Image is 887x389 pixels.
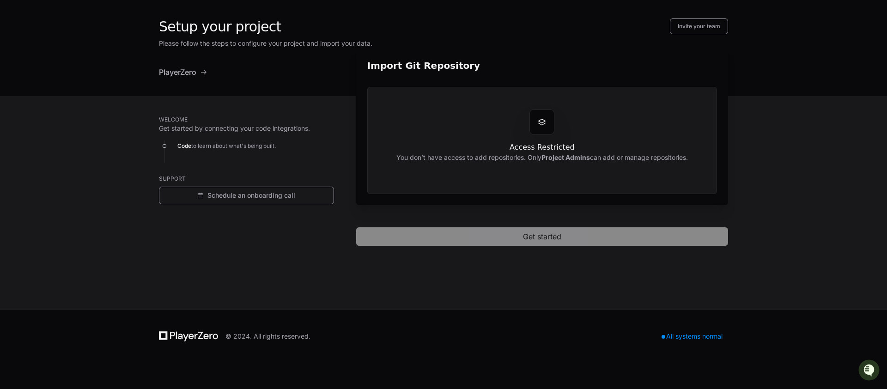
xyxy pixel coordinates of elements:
[65,97,112,104] a: Powered byPylon
[656,330,728,343] div: All systems normal
[9,9,28,28] img: PlayerZero
[159,116,188,123] span: Welcome
[356,227,728,246] button: Get started
[225,332,310,341] div: © 2024. All rights reserved.
[31,78,134,85] div: We're offline, but we'll be back soon!
[159,39,728,48] p: Please follow the steps to configure your project and import your data.
[396,153,688,162] h2: You don’t have access to add repositories. Only can add or manage repositories.
[92,97,112,104] span: Pylon
[510,142,575,153] h1: Access Restricted
[857,359,882,383] iframe: Open customer support
[159,124,334,133] p: Get started by connecting your code integrations.
[9,69,26,85] img: 1756235613930-3d25f9e4-fa56-45dd-b3ad-e072dfbd1548
[9,37,168,52] div: Welcome
[541,153,590,161] strong: Project Admins
[159,18,281,35] h1: Setup your project
[159,175,186,182] span: support
[31,69,152,78] div: Start new chat
[157,72,168,83] button: Start new chat
[177,140,334,152] p: to learn about what's being built.
[159,187,334,204] a: Schedule an onboarding call
[159,67,196,78] span: PlayerZero
[670,18,728,34] button: Invite your team
[177,142,191,149] span: Code
[367,59,717,72] h2: Import Git Repository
